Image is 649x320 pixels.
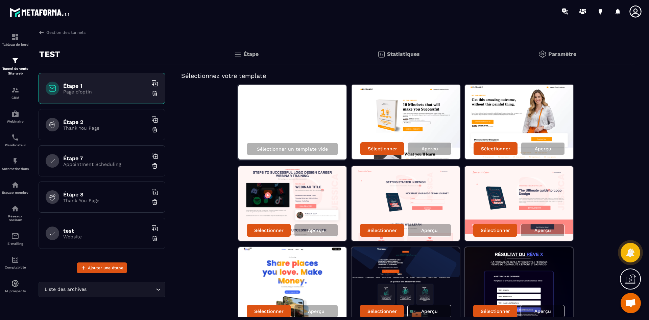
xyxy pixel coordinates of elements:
[63,119,148,125] h6: Étape 2
[2,66,29,76] p: Tunnel de vente Site web
[2,128,29,152] a: schedulerschedulerPlanificateur
[368,146,397,151] p: Sélectionner
[422,146,438,151] p: Aperçu
[2,227,29,251] a: emailemailE-mailing
[11,110,19,118] img: automations
[181,71,629,81] h5: Sélectionnez votre template
[2,152,29,176] a: automationsautomationsAutomatisations
[2,167,29,171] p: Automatisations
[254,308,284,314] p: Sélectionner
[308,308,324,314] p: Aperçu
[2,199,29,227] a: social-networksocial-networkRéseaux Sociaux
[151,199,158,206] img: trash
[2,214,29,222] p: Réseaux Sociaux
[11,86,19,94] img: formation
[534,308,551,314] p: Aperçu
[151,235,158,242] img: trash
[151,126,158,133] img: trash
[11,256,19,264] img: accountant
[2,251,29,274] a: accountantaccountantComptabilité
[2,43,29,46] p: Tableau de bord
[2,28,29,51] a: formationformationTableau de bord
[2,242,29,246] p: E-mailing
[11,57,19,65] img: formation
[63,155,148,162] h6: Étape 7
[63,89,148,94] p: Page d'optin
[63,234,148,239] p: Website
[39,47,60,61] p: TEST
[243,51,259,57] p: Étape
[238,166,346,241] img: image
[352,85,460,159] img: image
[151,163,158,169] img: trash
[2,120,29,123] p: Webinaire
[39,29,45,36] img: arrow
[11,232,19,240] img: email
[481,146,510,151] p: Sélectionner
[377,50,385,58] img: stats.20deebd0.svg
[548,51,576,57] p: Paramètre
[538,50,547,58] img: setting-gr.5f69749f.svg
[43,286,88,293] span: Liste des archives
[9,6,70,18] img: logo
[39,29,86,36] a: Gestion des tunnels
[534,228,551,233] p: Aperçu
[39,282,165,297] div: Search for option
[481,308,510,314] p: Sélectionner
[2,105,29,128] a: automationsautomationsWebinaire
[2,51,29,81] a: formationformationTunnel de vente Site web
[234,50,242,58] img: bars.0d591741.svg
[63,83,148,89] h6: Étape 1
[63,162,148,167] p: Appointment Scheduling
[387,51,420,57] p: Statistiques
[88,264,123,271] span: Ajouter une étape
[535,146,551,151] p: Aperçu
[63,228,148,234] h6: test
[11,33,19,41] img: formation
[465,85,573,159] img: image
[2,96,29,100] p: CRM
[2,176,29,199] a: automationsautomationsEspace membre
[11,181,19,189] img: automations
[63,125,148,131] p: Thank You Page
[11,157,19,165] img: automations
[421,308,438,314] p: Aperçu
[151,90,158,97] img: trash
[77,262,127,273] button: Ajouter une étape
[352,166,460,241] img: image
[63,198,148,203] p: Thank You Page
[465,166,573,241] img: image
[367,228,397,233] p: Sélectionner
[254,228,284,233] p: Sélectionner
[11,133,19,142] img: scheduler
[63,191,148,198] h6: Étape 8
[2,289,29,293] p: IA prospects
[308,228,324,233] p: Aperçu
[2,143,29,147] p: Planificateur
[481,228,510,233] p: Sélectionner
[11,279,19,287] img: automations
[421,228,438,233] p: Aperçu
[2,81,29,105] a: formationformationCRM
[88,286,154,293] input: Search for option
[621,293,641,313] div: Ouvrir le chat
[11,205,19,213] img: social-network
[2,191,29,194] p: Espace membre
[2,265,29,269] p: Comptabilité
[257,146,328,152] p: Sélectionner un template vide
[367,308,397,314] p: Sélectionner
